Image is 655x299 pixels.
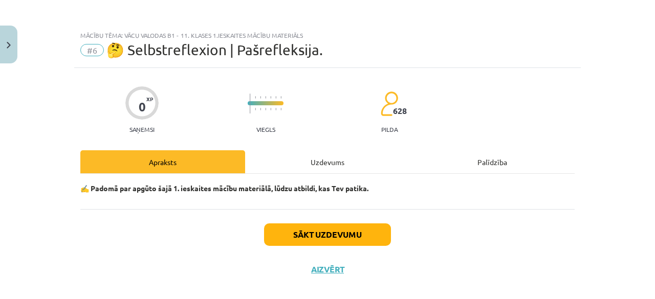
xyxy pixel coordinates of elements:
[270,108,271,110] img: icon-short-line-57e1e144782c952c97e751825c79c345078a6d821885a25fce030b3d8c18986b.svg
[410,150,575,173] div: Palīdzība
[260,108,261,110] img: icon-short-line-57e1e144782c952c97e751825c79c345078a6d821885a25fce030b3d8c18986b.svg
[106,41,323,58] span: 🤔 Selbstreflexion | Pašrefleksija.
[380,91,398,117] img: students-c634bb4e5e11cddfef0936a35e636f08e4e9abd3cc4e673bd6f9a4125e45ecb1.svg
[80,32,575,39] div: Mācību tēma: Vācu valodas b1 - 11. klases 1.ieskaites mācību materiāls
[393,106,407,116] span: 628
[265,108,266,110] img: icon-short-line-57e1e144782c952c97e751825c79c345078a6d821885a25fce030b3d8c18986b.svg
[125,126,159,133] p: Saņemsi
[280,96,281,99] img: icon-short-line-57e1e144782c952c97e751825c79c345078a6d821885a25fce030b3d8c18986b.svg
[255,108,256,110] img: icon-short-line-57e1e144782c952c97e751825c79c345078a6d821885a25fce030b3d8c18986b.svg
[80,150,245,173] div: Apraksts
[80,44,104,56] span: #6
[265,96,266,99] img: icon-short-line-57e1e144782c952c97e751825c79c345078a6d821885a25fce030b3d8c18986b.svg
[275,108,276,110] img: icon-short-line-57e1e144782c952c97e751825c79c345078a6d821885a25fce030b3d8c18986b.svg
[146,96,153,102] span: XP
[139,100,146,114] div: 0
[245,150,410,173] div: Uzdevums
[280,108,281,110] img: icon-short-line-57e1e144782c952c97e751825c79c345078a6d821885a25fce030b3d8c18986b.svg
[250,94,251,113] img: icon-long-line-d9ea69661e0d244f92f715978eff75569469978d946b2353a9bb055b3ed8787d.svg
[381,126,398,133] p: pilda
[270,96,271,99] img: icon-short-line-57e1e144782c952c97e751825c79c345078a6d821885a25fce030b3d8c18986b.svg
[255,96,256,99] img: icon-short-line-57e1e144782c952c97e751825c79c345078a6d821885a25fce030b3d8c18986b.svg
[7,42,11,49] img: icon-close-lesson-0947bae3869378f0d4975bcd49f059093ad1ed9edebbc8119c70593378902aed.svg
[256,126,275,133] p: Viegls
[308,264,347,274] button: Aizvērt
[264,223,391,246] button: Sākt uzdevumu
[260,96,261,99] img: icon-short-line-57e1e144782c952c97e751825c79c345078a6d821885a25fce030b3d8c18986b.svg
[80,183,368,193] strong: ✍️ Padomā par apgūto šajā 1. ieskaites mācību materiālā, lūdzu atbildi, kas Tev patika.
[275,96,276,99] img: icon-short-line-57e1e144782c952c97e751825c79c345078a6d821885a25fce030b3d8c18986b.svg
